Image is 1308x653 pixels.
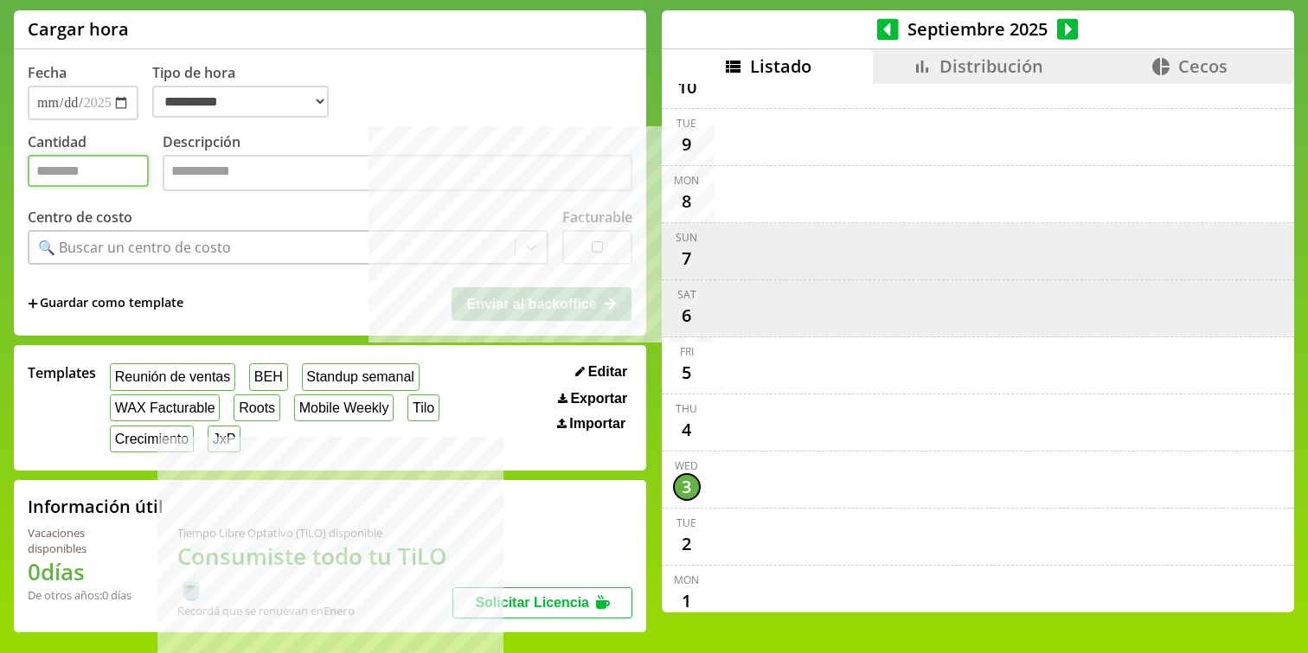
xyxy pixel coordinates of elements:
label: Fecha [28,63,67,82]
span: Editar [588,364,627,380]
button: Reunión de ventas [110,363,235,390]
button: Roots [234,394,279,421]
button: Crecimiento [110,426,194,452]
textarea: Descripción [163,155,632,191]
span: Importar [569,416,625,432]
div: Recordá que se renuevan en [177,603,453,618]
label: Descripción [163,132,632,195]
div: Tiempo Libre Optativo (TiLO) disponible [177,525,453,541]
label: Centro de costo [28,208,132,227]
span: +Guardar como template [28,294,183,313]
div: 🔍 Buscar un centro de costo [38,238,231,257]
label: Facturable [562,208,632,227]
span: Listado [750,54,811,78]
div: Tue [676,515,696,530]
div: scrollable content [662,84,1294,610]
div: 3 [673,473,701,501]
div: Sat [677,287,696,302]
div: Mon [674,573,699,587]
h2: Información útil [28,495,163,518]
div: Sun [676,230,697,245]
span: Templates [28,363,96,382]
label: Cantidad [28,132,163,195]
div: 10 [673,74,701,101]
button: BEH [249,363,288,390]
select: Tipo de hora [152,86,329,118]
div: 6 [673,302,701,330]
div: 9 [673,131,701,158]
div: De otros años: 0 días [28,587,136,603]
span: Cecos [1178,54,1228,78]
div: Thu [676,401,697,416]
div: Mon [674,173,699,188]
div: Wed [675,458,698,473]
span: Solicitar Licencia [475,595,589,610]
button: Editar [570,363,632,381]
label: Tipo de hora [152,63,343,120]
button: Mobile Weekly [294,394,394,421]
div: 7 [673,245,701,272]
button: JxP [208,426,240,452]
div: 1 [673,587,701,615]
span: Septiembre 2025 [899,17,1057,41]
button: WAX Facturable [110,394,220,421]
span: Exportar [570,391,627,407]
h1: 0 días [28,556,136,587]
div: 4 [673,416,701,444]
input: Cantidad [28,155,149,187]
button: Solicitar Licencia [452,587,632,618]
h1: Cargar hora [28,17,129,41]
button: Exportar [553,390,632,407]
div: Tue [676,116,696,131]
div: 8 [673,188,701,215]
div: 5 [673,359,701,387]
span: + [28,294,38,313]
span: Distribución [939,54,1043,78]
button: Tilo [407,394,439,421]
div: Vacaciones disponibles [28,525,136,556]
button: Standup semanal [302,363,420,390]
h1: Consumiste todo tu TiLO 🍵 [177,541,453,603]
b: Enero [324,603,355,618]
div: 2 [673,530,701,558]
div: Fri [680,344,694,359]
